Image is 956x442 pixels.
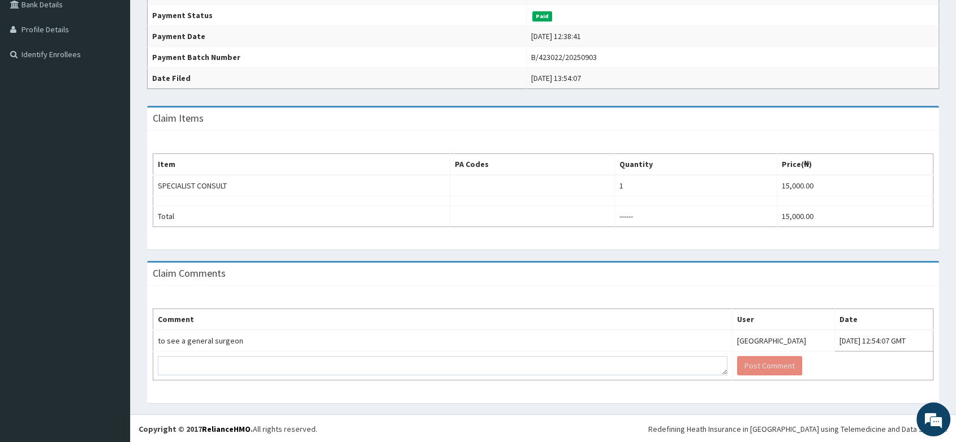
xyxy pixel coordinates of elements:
[615,154,777,175] th: Quantity
[777,206,933,227] td: 15,000.00
[139,424,253,434] strong: Copyright © 2017 .
[148,47,527,68] th: Payment Batch Number
[615,175,777,196] td: 1
[6,309,216,349] textarea: Type your message and hit 'Enter'
[648,423,948,435] div: Redefining Heath Insurance in [GEOGRAPHIC_DATA] using Telemedicine and Data Science!
[186,6,213,33] div: Minimize live chat window
[834,330,933,351] td: [DATE] 12:54:07 GMT
[450,154,615,175] th: PA Codes
[834,309,933,331] th: Date
[148,5,527,26] th: Payment Status
[148,26,527,47] th: Payment Date
[148,68,527,89] th: Date Filed
[777,154,933,175] th: Price(₦)
[153,268,226,278] h3: Claim Comments
[531,52,597,63] div: B/423022/20250903
[615,206,777,227] td: ------
[59,63,190,78] div: Chat with us now
[202,424,251,434] a: RelianceHMO
[737,356,802,375] button: Post Comment
[531,31,581,42] div: [DATE] 12:38:41
[153,330,733,351] td: to see a general surgeon
[153,175,450,196] td: SPECIALIST CONSULT
[532,11,553,22] span: Paid
[21,57,46,85] img: d_794563401_company_1708531726252_794563401
[531,72,581,84] div: [DATE] 13:54:07
[153,206,450,227] td: Total
[153,113,204,123] h3: Claim Items
[733,309,835,331] th: User
[733,330,835,351] td: [GEOGRAPHIC_DATA]
[153,154,450,175] th: Item
[66,143,156,257] span: We're online!
[777,175,933,196] td: 15,000.00
[153,309,733,331] th: Comment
